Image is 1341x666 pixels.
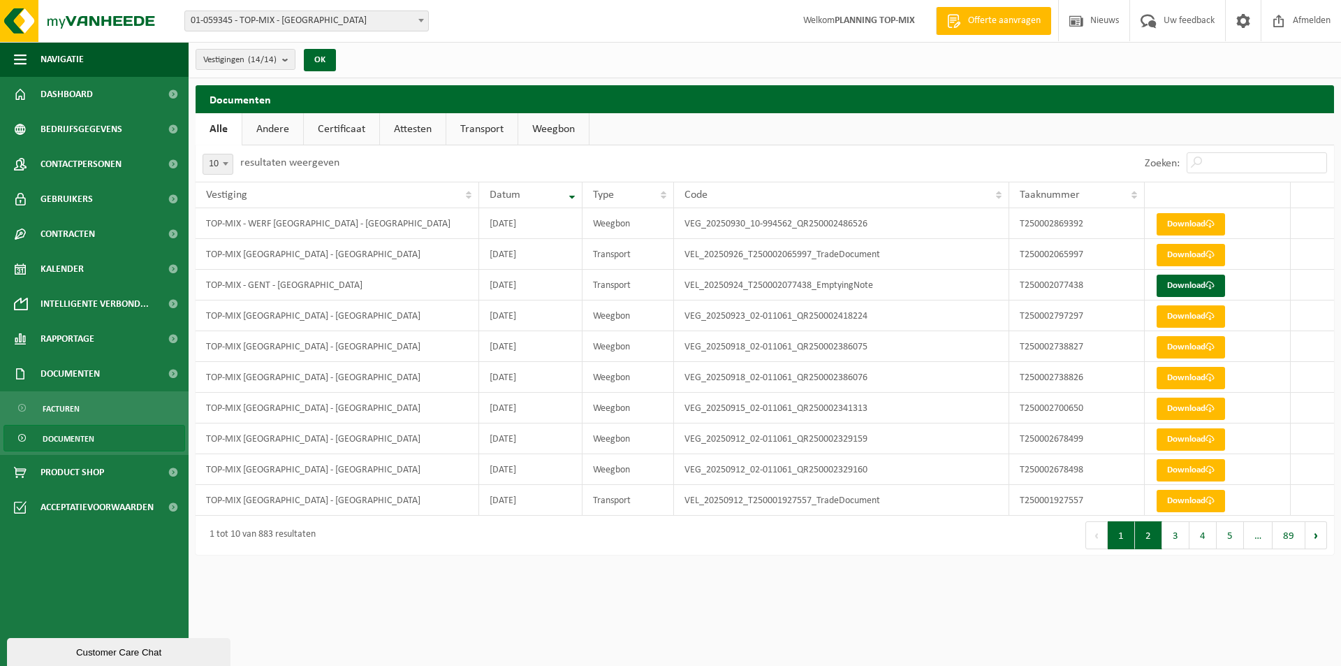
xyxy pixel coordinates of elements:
[1009,239,1145,270] td: T250002065997
[41,42,84,77] span: Navigatie
[1157,244,1225,266] a: Download
[41,77,93,112] span: Dashboard
[582,331,674,362] td: Weegbon
[203,523,316,548] div: 1 tot 10 van 883 resultaten
[41,490,154,525] span: Acceptatievoorwaarden
[674,362,1009,393] td: VEG_20250918_02-011061_QR250002386076
[1135,521,1162,549] button: 2
[582,424,674,454] td: Weegbon
[479,454,582,485] td: [DATE]
[479,485,582,516] td: [DATE]
[1145,158,1180,169] label: Zoeken:
[248,55,277,64] count: (14/14)
[674,424,1009,454] td: VEG_20250912_02-011061_QR250002329159
[196,331,479,362] td: TOP-MIX [GEOGRAPHIC_DATA] - [GEOGRAPHIC_DATA]
[7,635,233,666] iframe: chat widget
[41,287,149,321] span: Intelligente verbond...
[242,113,303,145] a: Andere
[196,49,295,70] button: Vestigingen(14/14)
[41,182,93,217] span: Gebruikers
[479,239,582,270] td: [DATE]
[1009,393,1145,424] td: T250002700650
[41,112,122,147] span: Bedrijfsgegevens
[1157,275,1225,297] a: Download
[593,189,614,201] span: Type
[206,189,247,201] span: Vestiging
[3,425,185,451] a: Documenten
[1157,213,1225,236] a: Download
[582,454,674,485] td: Weegbon
[41,252,84,287] span: Kalender
[674,454,1009,485] td: VEG_20250912_02-011061_QR250002329160
[203,50,277,71] span: Vestigingen
[203,154,233,175] span: 10
[196,113,242,145] a: Alle
[1157,490,1225,512] a: Download
[479,393,582,424] td: [DATE]
[684,189,708,201] span: Code
[1305,521,1327,549] button: Next
[196,85,1334,113] h2: Documenten
[674,239,1009,270] td: VEL_20250926_T250002065997_TradeDocument
[1009,331,1145,362] td: T250002738827
[936,7,1051,35] a: Offerte aanvragen
[446,113,518,145] a: Transport
[196,424,479,454] td: TOP-MIX [GEOGRAPHIC_DATA] - [GEOGRAPHIC_DATA]
[1244,521,1273,549] span: …
[674,208,1009,239] td: VEG_20250930_10-994562_QR250002486526
[479,331,582,362] td: [DATE]
[196,239,479,270] td: TOP-MIX [GEOGRAPHIC_DATA] - [GEOGRAPHIC_DATA]
[1009,362,1145,393] td: T250002738826
[196,270,479,301] td: TOP-MIX - GENT - [GEOGRAPHIC_DATA]
[41,321,94,356] span: Rapportage
[674,270,1009,301] td: VEL_20250924_T250002077438_EmptyingNote
[518,113,589,145] a: Weegbon
[1157,398,1225,420] a: Download
[1085,521,1108,549] button: Previous
[1217,521,1244,549] button: 5
[1020,189,1080,201] span: Taaknummer
[41,356,100,391] span: Documenten
[196,301,479,331] td: TOP-MIX [GEOGRAPHIC_DATA] - [GEOGRAPHIC_DATA]
[240,157,339,168] label: resultaten weergeven
[1273,521,1305,549] button: 89
[380,113,446,145] a: Attesten
[1009,208,1145,239] td: T250002869392
[965,14,1044,28] span: Offerte aanvragen
[196,485,479,516] td: TOP-MIX [GEOGRAPHIC_DATA] - [GEOGRAPHIC_DATA]
[582,270,674,301] td: Transport
[1009,485,1145,516] td: T250001927557
[479,424,582,454] td: [DATE]
[479,270,582,301] td: [DATE]
[1157,459,1225,482] a: Download
[203,154,233,174] span: 10
[196,362,479,393] td: TOP-MIX [GEOGRAPHIC_DATA] - [GEOGRAPHIC_DATA]
[41,147,122,182] span: Contactpersonen
[3,395,185,421] a: Facturen
[196,393,479,424] td: TOP-MIX [GEOGRAPHIC_DATA] - [GEOGRAPHIC_DATA]
[1157,336,1225,359] a: Download
[41,217,95,252] span: Contracten
[1157,367,1225,389] a: Download
[1157,305,1225,328] a: Download
[674,393,1009,424] td: VEG_20250915_02-011061_QR250002341313
[582,239,674,270] td: Transport
[304,49,336,71] button: OK
[479,301,582,331] td: [DATE]
[43,396,80,422] span: Facturen
[1108,521,1135,549] button: 1
[479,362,582,393] td: [DATE]
[196,208,479,239] td: TOP-MIX - WERF [GEOGRAPHIC_DATA] - [GEOGRAPHIC_DATA]
[41,455,104,490] span: Product Shop
[304,113,379,145] a: Certificaat
[479,208,582,239] td: [DATE]
[582,301,674,331] td: Weegbon
[582,362,674,393] td: Weegbon
[1009,424,1145,454] td: T250002678499
[1009,301,1145,331] td: T250002797297
[835,15,915,26] strong: PLANNING TOP-MIX
[582,208,674,239] td: Weegbon
[184,10,429,31] span: 01-059345 - TOP-MIX - Oostende
[185,11,428,31] span: 01-059345 - TOP-MIX - Oostende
